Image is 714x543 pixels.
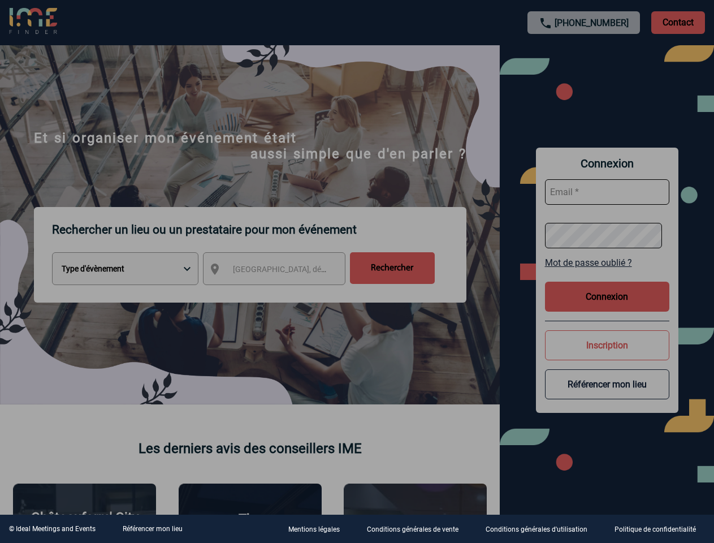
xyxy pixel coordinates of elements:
[605,524,714,535] a: Politique de confidentialité
[279,524,358,535] a: Mentions légales
[123,525,183,533] a: Référencer mon lieu
[477,524,605,535] a: Conditions générales d'utilisation
[358,524,477,535] a: Conditions générales de vente
[615,526,696,534] p: Politique de confidentialité
[367,526,458,534] p: Conditions générales de vente
[486,526,587,534] p: Conditions générales d'utilisation
[9,525,96,533] div: © Ideal Meetings and Events
[288,526,340,534] p: Mentions légales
